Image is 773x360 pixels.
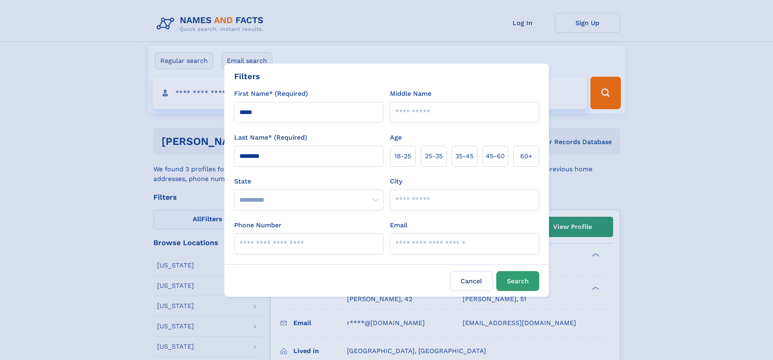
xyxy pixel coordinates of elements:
[234,70,260,82] div: Filters
[390,89,431,99] label: Middle Name
[496,271,539,291] button: Search
[425,151,443,161] span: 25‑35
[394,151,411,161] span: 18‑25
[390,177,402,186] label: City
[234,133,307,142] label: Last Name* (Required)
[234,220,282,230] label: Phone Number
[234,177,383,186] label: State
[486,151,505,161] span: 45‑60
[455,151,474,161] span: 35‑45
[520,151,532,161] span: 60+
[390,133,402,142] label: Age
[450,271,493,291] label: Cancel
[234,89,308,99] label: First Name* (Required)
[390,220,407,230] label: Email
